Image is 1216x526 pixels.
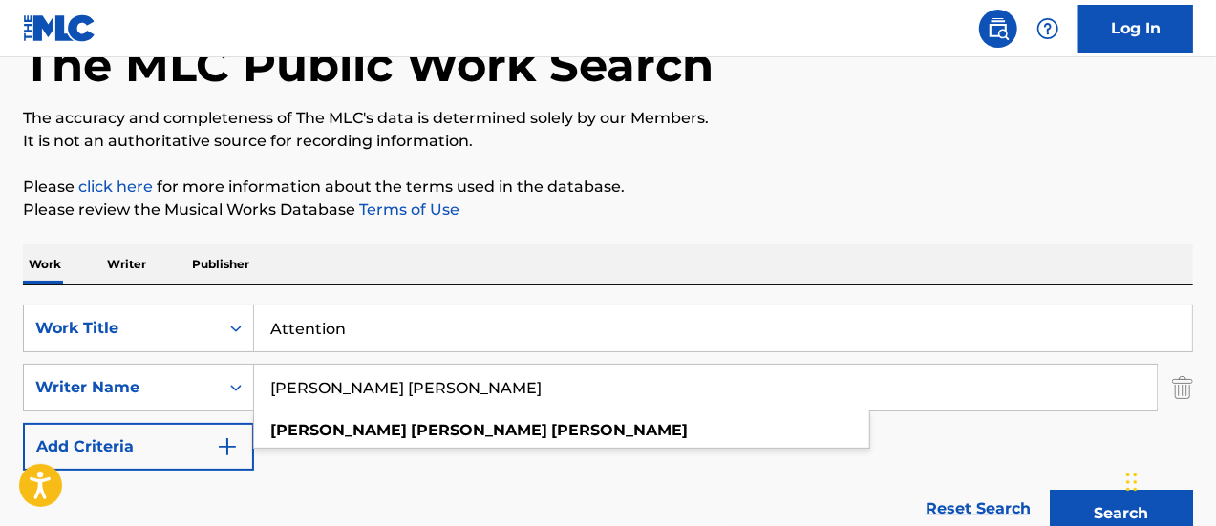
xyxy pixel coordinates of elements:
p: Work [23,244,67,284]
img: 9d2ae6d4665cec9f34b9.svg [216,435,239,458]
div: Help [1029,10,1067,48]
img: MLC Logo [23,14,96,42]
p: Please for more information about the terms used in the database. [23,176,1193,199]
a: click here [78,178,153,196]
p: The accuracy and completeness of The MLC's data is determined solely by our Members. [23,107,1193,130]
button: Add Criteria [23,423,254,471]
p: It is not an authoritative source for recording information. [23,130,1193,153]
div: Work Title [35,317,207,340]
h1: The MLC Public Work Search [23,36,714,94]
strong: [PERSON_NAME] [551,421,688,439]
a: Log In [1078,5,1193,53]
div: Drag [1126,453,1138,511]
img: search [987,17,1010,40]
div: Writer Name [35,376,207,399]
p: Writer [101,244,152,284]
img: help [1036,17,1059,40]
strong: [PERSON_NAME] [270,421,407,439]
a: Terms of Use [355,200,459,219]
img: Delete Criterion [1172,364,1193,411]
strong: [PERSON_NAME] [411,421,547,439]
a: Public Search [979,10,1017,48]
p: Publisher [186,244,255,284]
p: Please review the Musical Works Database [23,199,1193,221]
iframe: Chat Widget [1120,434,1216,526]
